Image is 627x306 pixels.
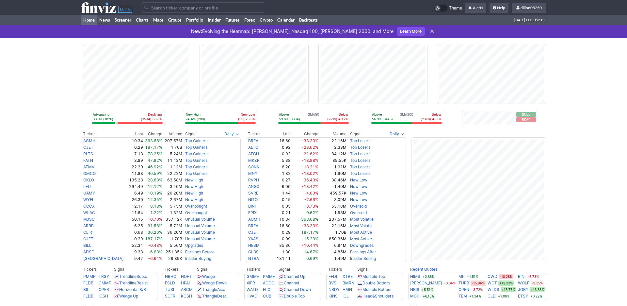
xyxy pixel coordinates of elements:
a: Top Losers [350,138,370,143]
td: 0.29 [127,144,143,151]
td: 1.70B [319,229,347,236]
td: 1.58M [319,210,347,216]
th: Change [143,131,163,137]
a: Wedge Down [202,280,227,285]
a: WALD [247,287,258,292]
td: 3.40M [163,183,183,190]
span: -0.70% [148,217,162,222]
p: (3534) 63.8% [141,117,162,121]
a: TURB [458,280,469,286]
td: 6.25 [127,223,143,229]
td: 357.12K [163,216,183,223]
p: Above [372,112,393,117]
a: OPEN [458,286,469,293]
p: Above [279,112,300,117]
a: Most Active [350,236,372,241]
a: Most Volatile [350,217,374,222]
span: -13.42% [302,184,318,189]
a: Charts [134,15,151,25]
a: Crypto [257,15,275,25]
a: HAIN [343,287,352,292]
a: GMMF [99,280,111,285]
th: Ticker [246,131,268,137]
a: BINI [248,204,256,209]
td: 11.13M [163,157,183,164]
a: New Low [350,178,367,182]
a: Unusual Volume [185,236,215,241]
a: Channel [284,280,299,285]
span: -18.02% [302,171,318,176]
a: ACCO [263,280,274,285]
a: NTRA [248,256,259,261]
td: 207.57M [319,216,347,223]
a: HVAC [247,294,257,298]
a: Top Losers [350,145,370,150]
p: 74.4% (288) [186,117,205,121]
a: KCSH [181,294,192,298]
a: BMRN [343,280,354,285]
a: BREA [248,223,258,228]
a: Home [81,15,97,25]
a: Oversold [350,204,367,209]
a: HOFT [181,274,192,279]
a: NITO [248,197,258,202]
a: Horizontal S/R [119,287,146,292]
td: 1.82 [268,170,291,177]
span: 40.59% [148,171,162,176]
td: 2.67M [163,196,183,203]
a: WCT [488,280,497,286]
a: JOBY [518,286,528,293]
td: 16.60 [268,137,291,144]
a: New High [185,178,203,182]
a: Most Active [350,230,372,235]
span: Theme [449,5,462,12]
a: XIFR [247,280,255,285]
a: Multiple Bottom [362,287,392,292]
td: 1.70B [163,236,183,242]
a: [GEOGRAPHIC_DATA] [83,256,123,261]
a: [PERSON_NAME] [410,280,442,286]
a: Portfolio [184,15,205,25]
a: WLDS [488,286,499,293]
span: dillon05250 [521,5,542,10]
a: Help [490,3,508,13]
span: -36.43% [302,178,318,182]
td: 207.57M [163,137,183,144]
a: Downgrades [350,243,374,248]
a: Alerts [465,3,486,13]
a: FLDB [83,294,93,298]
a: Top Gainers [185,145,207,150]
a: WLAC [83,210,95,215]
a: XTRE [343,274,353,279]
a: Futures [223,15,242,25]
td: 5.72M [163,223,183,229]
a: SOFR [165,294,175,298]
a: ATMV [83,164,94,169]
a: TEM [458,293,467,299]
a: MKZR [248,158,260,163]
a: Recent Quotes [410,267,437,272]
a: FSLD [165,280,175,285]
a: BILL [83,243,91,248]
a: SVRE [248,191,258,195]
span: 0.62% [306,210,318,215]
td: 0.27 [268,177,291,183]
a: FFDI [329,274,337,279]
a: Top Losers [350,164,370,169]
a: MNY [248,171,257,176]
td: 6.00 [268,183,291,190]
span: -18.98% [302,158,318,163]
td: 0.29 [268,229,291,236]
span: 12.35% [148,197,162,202]
span: -33.33% [302,223,318,228]
td: 2.33M [319,144,347,151]
a: Insider Selling [350,256,376,261]
a: CJET [83,145,93,150]
span: -18.21% [302,164,318,169]
td: 20.20M [163,190,183,196]
td: 0.09 [268,236,291,242]
a: ANGX [248,184,259,189]
a: CCCX [83,204,95,209]
a: New High [185,191,203,195]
